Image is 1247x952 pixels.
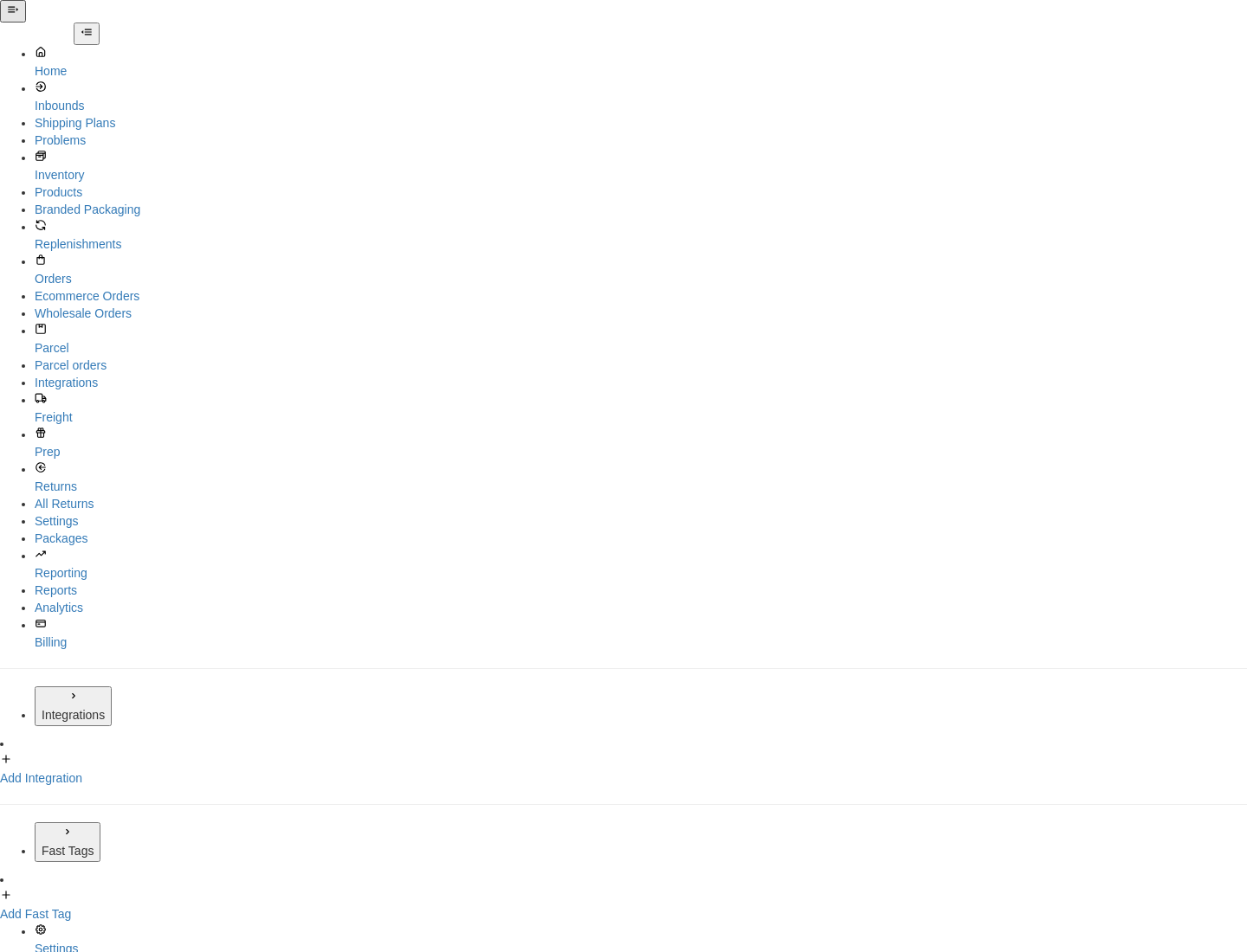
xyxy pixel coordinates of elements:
div: Inbounds [35,97,1247,114]
a: Ecommerce Orders [35,287,1247,305]
div: Freight [35,408,1247,426]
a: Settings [35,512,1247,530]
div: Inventory [35,166,1247,183]
a: Reporting [35,547,1247,582]
a: Home [35,45,1247,80]
a: Shipping Plans [35,114,1247,132]
a: All Returns [35,495,1247,512]
div: Fast Tags [42,842,94,859]
div: Billing [35,634,1247,651]
a: Parcel [35,322,1247,357]
a: Returns [35,460,1247,495]
a: Problems [35,132,1247,149]
a: Orders [35,253,1247,287]
a: Replenishments [35,218,1247,253]
div: Prep [35,443,1247,460]
a: Inventory [35,149,1247,183]
a: Wholesale Orders [35,305,1247,322]
div: Home [35,62,1247,80]
div: Reporting [35,564,1247,582]
a: Parcel orders [35,357,1247,374]
a: Integrations [35,374,1247,391]
a: Freight [35,391,1247,426]
div: Orders [35,270,1247,287]
a: Analytics [35,599,1247,616]
div: Parcel [35,339,1247,357]
a: Branded Packaging [35,201,1247,218]
button: Fast Tags [35,822,100,862]
div: Integrations [42,706,105,724]
button: Close Navigation [74,23,100,45]
div: Returns [35,478,1247,495]
button: Integrations [35,686,112,726]
a: Reports [35,582,1247,599]
div: Replenishments [35,235,1247,253]
a: Prep [35,426,1247,460]
a: Products [35,183,1247,201]
a: Billing [35,616,1247,651]
a: Inbounds [35,80,1247,114]
a: Packages [35,530,1247,547]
